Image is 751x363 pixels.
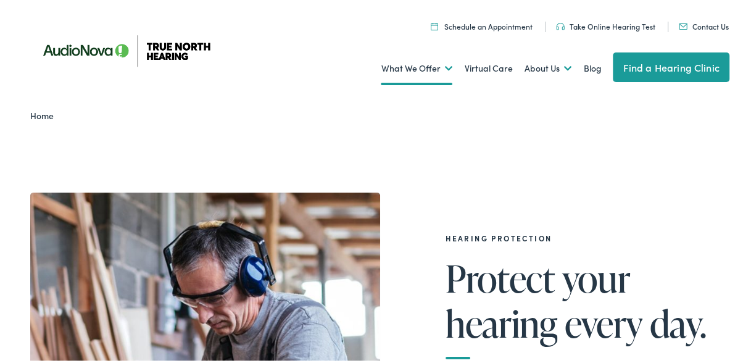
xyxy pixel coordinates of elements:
span: day. [650,301,707,342]
a: Blog [583,44,601,90]
a: What We Offer [381,44,452,90]
span: Protect [446,256,555,297]
a: Virtual Care [464,44,512,90]
h2: Hearing Protection [446,232,729,241]
span: hearing [446,301,557,342]
a: Contact Us [679,19,729,30]
a: About Us [524,44,571,90]
img: Icon symbolizing a calendar in color code ffb348 [431,20,438,28]
span: your [562,256,630,297]
a: Schedule an Appointment [431,19,533,30]
a: Find a Hearing Clinic [613,51,729,80]
a: Take Online Hearing Test [556,19,655,30]
span: every [564,301,642,342]
a: Home [30,107,59,120]
img: Mail icon in color code ffb348, used for communication purposes [679,22,687,28]
img: Headphones icon in color code ffb348 [556,21,565,28]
